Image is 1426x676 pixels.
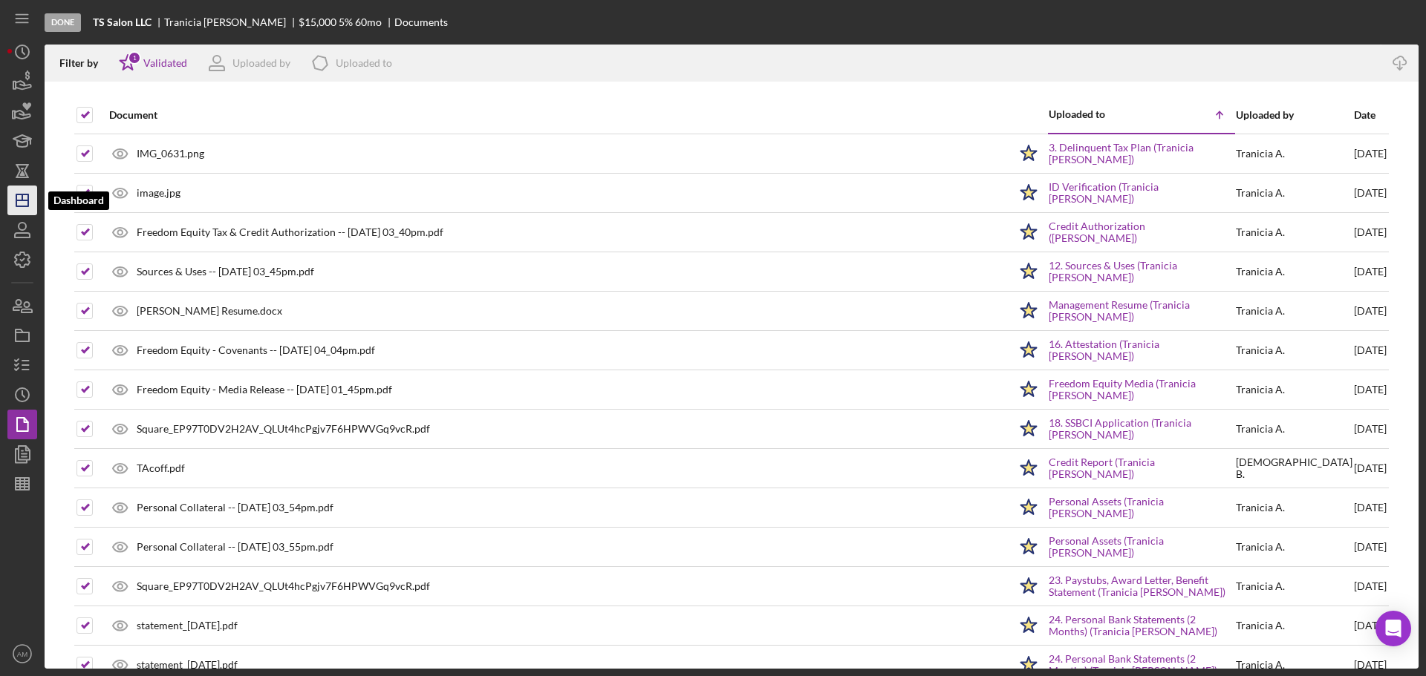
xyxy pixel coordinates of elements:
b: TS Salon LLC [93,16,152,28]
div: statement_[DATE].pdf [137,659,238,671]
div: [DATE] [1354,253,1387,290]
div: Personal Collateral -- [DATE] 03_54pm.pdf [137,502,333,513]
div: [DATE] [1354,371,1387,408]
div: [DATE] [1354,174,1387,211]
text: AM [17,650,27,658]
div: Filter by [59,57,109,69]
div: Uploaded by [1236,109,1352,121]
div: Freedom Equity - Media Release -- [DATE] 01_45pm.pdf [137,384,392,396]
div: Documents [394,16,448,28]
div: Personal Collateral -- [DATE] 03_55pm.pdf [137,541,333,553]
div: 60 mo [355,16,382,28]
div: [DATE] [1354,292,1387,329]
div: [DATE] [1354,214,1387,251]
div: Tranicia A . [1236,384,1285,396]
div: Tranicia A . [1236,580,1285,592]
div: Square_EP97T0DV2H2AV_QLUt4hcPgjv7F6HPWVGq9vcR.pdf [137,423,430,435]
a: Freedom Equity Media (Tranicia [PERSON_NAME]) [1049,378,1234,401]
div: Tranicia [PERSON_NAME] [164,16,299,28]
div: [DEMOGRAPHIC_DATA] B . [1236,456,1352,480]
div: [DATE] [1354,450,1387,487]
div: Square_EP97T0DV2H2AV_QLUt4hcPgjv7F6HPWVGq9vcR.pdf [137,580,430,592]
div: $15,000 [299,16,336,28]
div: 5 % [339,16,353,28]
a: ID Verification (Tranicia [PERSON_NAME]) [1049,181,1234,205]
div: [DATE] [1354,489,1387,526]
div: Done [45,13,81,32]
div: [DATE] [1354,528,1387,565]
div: Tranicia A . [1236,659,1285,671]
div: Freedom Equity Tax & Credit Authorization -- [DATE] 03_40pm.pdf [137,226,443,238]
div: [DATE] [1354,607,1387,644]
div: Tranicia A . [1236,502,1285,513]
a: 3. Delinquent Tax Plan (Tranicia [PERSON_NAME]) [1049,142,1234,165]
div: Open Intercom Messenger [1375,611,1411,646]
div: Sources & Uses -- [DATE] 03_45pm.pdf [137,266,314,278]
div: Tranicia A . [1236,148,1285,160]
div: Tranicia A . [1236,187,1285,199]
button: AM [7,639,37,669]
div: Uploaded to [336,57,392,69]
div: Tranicia A . [1236,226,1285,238]
div: Tranicia A . [1236,305,1285,317]
a: Credit Authorization ([PERSON_NAME]) [1049,220,1234,244]
div: [DATE] [1354,568,1387,605]
div: Freedom Equity - Covenants -- [DATE] 04_04pm.pdf [137,344,375,356]
div: Tranicia A . [1236,541,1285,553]
a: 24. Personal Bank Statements (2 Months) (Tranicia [PERSON_NAME]) [1049,614,1234,637]
div: Tranicia A . [1236,344,1285,356]
a: Personal Assets (Tranicia [PERSON_NAME]) [1049,535,1234,559]
div: Uploaded by [232,57,290,69]
div: [DATE] [1354,332,1387,369]
div: IMG_0631.png [137,148,204,160]
div: Uploaded to [1049,108,1142,120]
div: Document [109,109,1009,121]
div: Tranicia A . [1236,620,1285,631]
div: Validated [143,57,187,69]
a: Personal Assets (Tranicia [PERSON_NAME]) [1049,496,1234,519]
div: [PERSON_NAME] Resume.docx [137,305,282,317]
div: Tranicia A . [1236,266,1285,278]
div: image.jpg [137,187,180,199]
div: [DATE] [1354,410,1387,447]
div: TAcoff.pdf [137,462,185,474]
div: 1 [128,51,141,65]
div: Date [1354,109,1387,121]
a: 12. Sources & Uses (Tranicia [PERSON_NAME]) [1049,260,1234,283]
a: 23. Paystubs, Award Letter, Benefit Statement (Tranicia [PERSON_NAME]) [1049,574,1234,598]
a: 16. Attestation (Tranicia [PERSON_NAME]) [1049,338,1234,362]
a: 18. SSBCI Application (Tranicia [PERSON_NAME]) [1049,417,1234,441]
a: Management Resume (Tranicia [PERSON_NAME]) [1049,299,1234,323]
div: statement_[DATE].pdf [137,620,238,631]
div: Tranicia A . [1236,423,1285,435]
div: [DATE] [1354,135,1387,173]
a: Credit Report (Tranicia [PERSON_NAME]) [1049,456,1234,480]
